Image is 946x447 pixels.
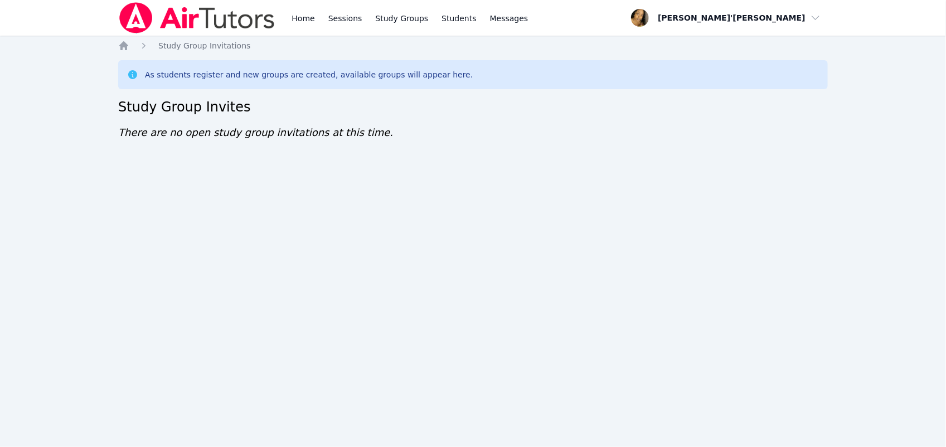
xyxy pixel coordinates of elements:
[490,13,528,24] span: Messages
[158,41,250,50] span: Study Group Invitations
[118,127,393,138] span: There are no open study group invitations at this time.
[145,69,473,80] div: As students register and new groups are created, available groups will appear here.
[118,2,276,33] img: Air Tutors
[118,98,828,116] h2: Study Group Invites
[118,40,828,51] nav: Breadcrumb
[158,40,250,51] a: Study Group Invitations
